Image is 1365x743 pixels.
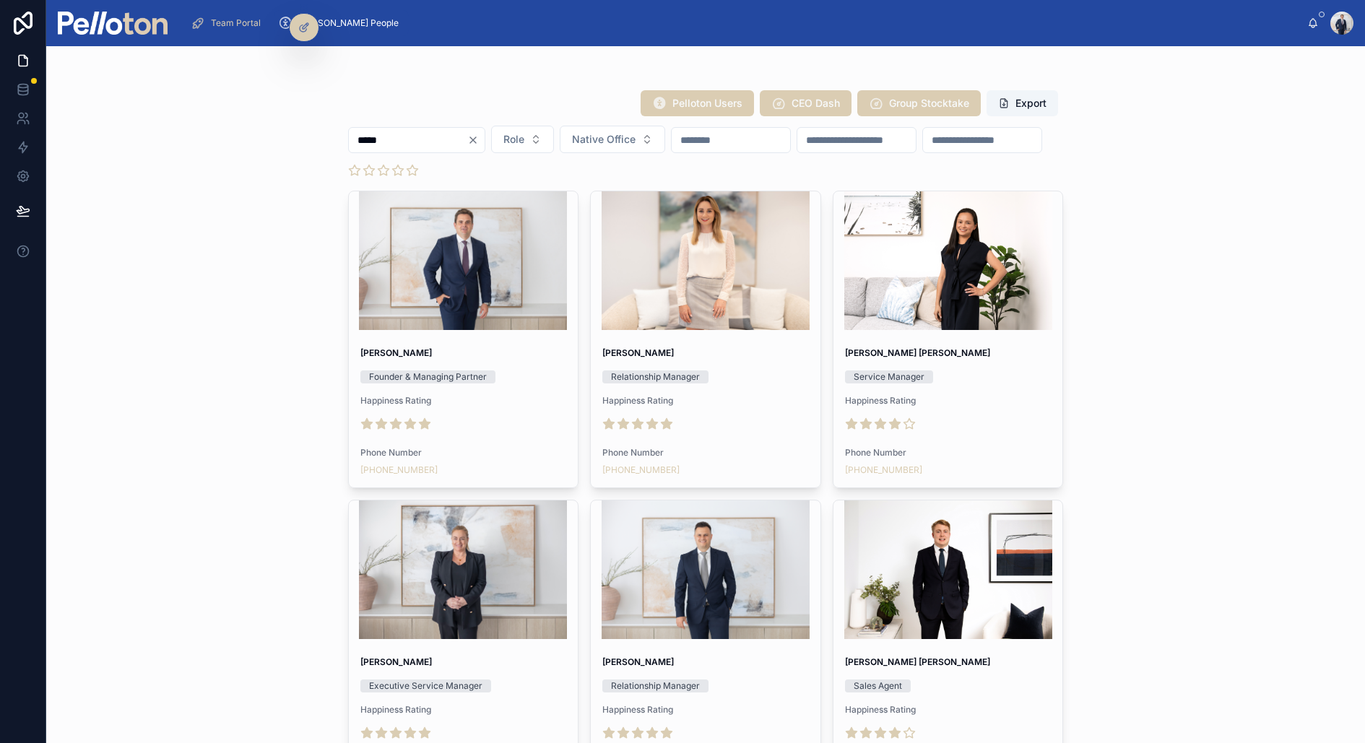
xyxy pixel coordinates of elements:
span: Happiness Rating [360,395,567,407]
div: IMG_8942.jpeg [349,191,578,330]
a: [PERSON_NAME]Founder & Managing PartnerHappiness RatingPhone Number[PHONE_NUMBER] [348,191,579,488]
button: Group Stocktake [857,90,981,116]
strong: [PERSON_NAME] [PERSON_NAME] [845,656,990,667]
a: [PHONE_NUMBER] [602,464,680,476]
span: Team Portal [211,17,261,29]
div: scrollable content [179,7,1307,39]
span: CEO Dash [792,96,840,110]
div: Profiles_5_Vista_Street_Mosman_(LindsayChenPello).jpg [833,191,1063,330]
div: Service Manager [854,370,924,383]
strong: [PERSON_NAME] [360,656,432,667]
span: Native Office [572,132,636,147]
span: Role [503,132,524,147]
span: Happiness Rating [845,395,1052,407]
strong: [PERSON_NAME] [360,347,432,358]
span: Phone Number [845,447,1052,459]
div: Founder & Managing Partner [369,370,487,383]
span: Happiness Rating [602,395,809,407]
button: CEO Dash [760,90,851,116]
strong: [PERSON_NAME] [602,347,674,358]
a: [PERSON_NAME]Relationship ManagerHappiness RatingPhone Number[PHONE_NUMBER] [590,191,821,488]
span: Phone Number [602,447,809,459]
span: Happiness Rating [360,704,567,716]
span: Happiness Rating [845,704,1052,716]
a: [PERSON_NAME] People [274,10,409,36]
span: Pelloton Users [672,96,742,110]
div: Sales Agent [854,679,902,692]
a: [PHONE_NUMBER] [845,464,922,476]
div: Relationship Manager [611,679,700,692]
div: Relationship Manager [611,370,700,383]
strong: [PERSON_NAME] [PERSON_NAME] [845,347,990,358]
span: Group Stocktake [889,96,969,110]
div: Executive Service Manager [369,679,482,692]
img: App logo [58,12,168,35]
button: Export [987,90,1058,116]
div: Martin-Appoved-2025.jpg [591,500,820,639]
button: Pelloton Users [641,90,754,116]
a: [PERSON_NAME] [PERSON_NAME]Service ManagerHappiness RatingPhone Number[PHONE_NUMBER] [833,191,1064,488]
span: Phone Number [360,447,567,459]
span: Happiness Rating [602,704,809,716]
div: Kristie-APPROVED.jpg [591,191,820,330]
a: [PHONE_NUMBER] [360,464,438,476]
button: Select Button [491,126,554,153]
span: [PERSON_NAME] People [298,17,399,29]
button: Clear [467,134,485,146]
div: Profile_Connor_Goggins.jpg [833,500,1063,639]
a: Team Portal [186,10,271,36]
button: Select Button [560,126,665,153]
div: Sarah-Angus-Approved-2025.jpg [349,500,578,639]
strong: [PERSON_NAME] [602,656,674,667]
